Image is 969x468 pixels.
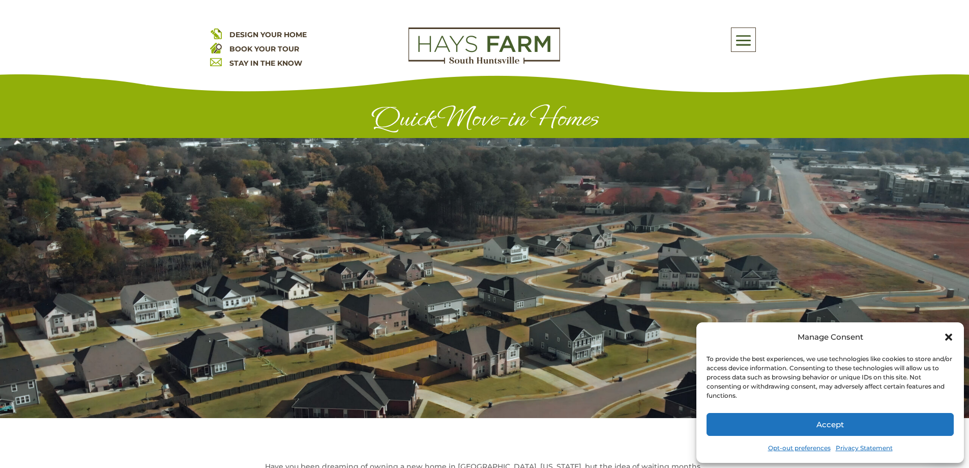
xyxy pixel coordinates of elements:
img: book your home tour [210,42,222,53]
div: Manage Consent [798,330,863,344]
img: Logo [408,27,560,64]
a: STAY IN THE KNOW [229,59,302,68]
a: BOOK YOUR TOUR [229,44,299,53]
div: Close dialog [944,332,954,342]
button: Accept [707,413,954,436]
h1: Quick Move-in Homes [210,103,759,138]
div: To provide the best experiences, we use technologies like cookies to store and/or access device i... [707,354,953,400]
a: hays farm homes huntsville development [408,57,560,66]
a: Privacy Statement [836,441,893,455]
a: Opt-out preferences [768,441,831,455]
